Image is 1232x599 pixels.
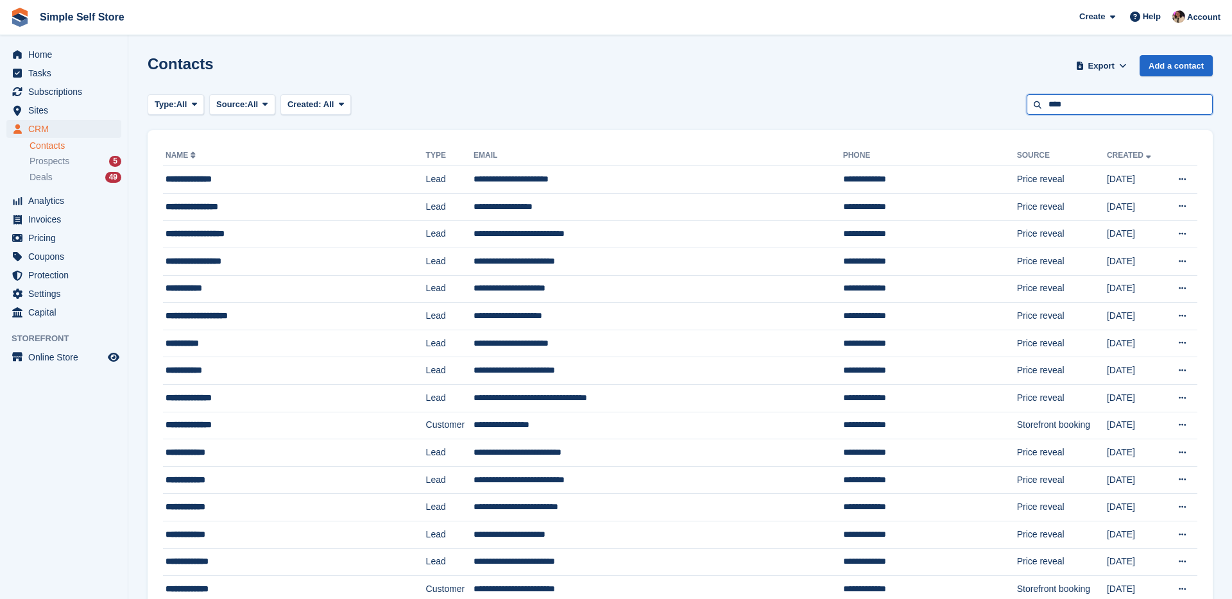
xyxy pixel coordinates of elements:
[474,146,843,166] th: Email
[1107,466,1165,494] td: [DATE]
[426,548,474,576] td: Lead
[28,210,105,228] span: Invoices
[6,303,121,321] a: menu
[176,98,187,111] span: All
[1017,412,1107,439] td: Storefront booking
[248,98,259,111] span: All
[426,439,474,467] td: Lead
[843,146,1017,166] th: Phone
[1017,275,1107,303] td: Price reveal
[426,330,474,357] td: Lead
[426,521,474,548] td: Lead
[1107,248,1165,275] td: [DATE]
[166,151,198,160] a: Name
[148,94,204,115] button: Type: All
[426,357,474,385] td: Lead
[426,193,474,221] td: Lead
[323,99,334,109] span: All
[1017,303,1107,330] td: Price reveal
[30,171,53,183] span: Deals
[6,120,121,138] a: menu
[148,55,214,72] h1: Contacts
[1107,439,1165,467] td: [DATE]
[28,64,105,82] span: Tasks
[109,156,121,167] div: 5
[426,412,474,439] td: Customer
[28,101,105,119] span: Sites
[1107,384,1165,412] td: [DATE]
[1017,146,1107,166] th: Source
[287,99,321,109] span: Created:
[28,348,105,366] span: Online Store
[30,140,121,152] a: Contacts
[6,64,121,82] a: menu
[1017,548,1107,576] td: Price reveal
[1088,60,1115,72] span: Export
[1017,494,1107,521] td: Price reveal
[280,94,351,115] button: Created: All
[35,6,130,28] a: Simple Self Store
[1017,248,1107,275] td: Price reveal
[426,248,474,275] td: Lead
[28,192,105,210] span: Analytics
[426,221,474,248] td: Lead
[28,248,105,266] span: Coupons
[28,285,105,303] span: Settings
[1140,55,1213,76] a: Add a contact
[30,155,69,167] span: Prospects
[1017,166,1107,194] td: Price reveal
[6,229,121,247] a: menu
[6,266,121,284] a: menu
[1107,330,1165,357] td: [DATE]
[426,494,474,521] td: Lead
[1017,357,1107,385] td: Price reveal
[216,98,247,111] span: Source:
[6,248,121,266] a: menu
[28,229,105,247] span: Pricing
[1107,166,1165,194] td: [DATE]
[155,98,176,111] span: Type:
[28,46,105,63] span: Home
[1107,521,1165,548] td: [DATE]
[1107,151,1154,160] a: Created
[6,210,121,228] a: menu
[1107,221,1165,248] td: [DATE]
[105,172,121,183] div: 49
[1107,275,1165,303] td: [DATE]
[6,348,121,366] a: menu
[6,101,121,119] a: menu
[28,266,105,284] span: Protection
[12,332,128,345] span: Storefront
[30,155,121,168] a: Prospects 5
[1017,221,1107,248] td: Price reveal
[1017,193,1107,221] td: Price reveal
[1172,10,1185,23] img: Scott McCutcheon
[6,83,121,101] a: menu
[426,166,474,194] td: Lead
[1107,494,1165,521] td: [DATE]
[30,171,121,184] a: Deals 49
[1107,548,1165,576] td: [DATE]
[106,350,121,365] a: Preview store
[28,120,105,138] span: CRM
[426,466,474,494] td: Lead
[1017,521,1107,548] td: Price reveal
[28,303,105,321] span: Capital
[6,285,121,303] a: menu
[1079,10,1105,23] span: Create
[1107,303,1165,330] td: [DATE]
[28,83,105,101] span: Subscriptions
[1143,10,1161,23] span: Help
[1107,412,1165,439] td: [DATE]
[1187,11,1220,24] span: Account
[1073,55,1129,76] button: Export
[426,275,474,303] td: Lead
[6,46,121,63] a: menu
[6,192,121,210] a: menu
[1017,466,1107,494] td: Price reveal
[426,384,474,412] td: Lead
[10,8,30,27] img: stora-icon-8386f47178a22dfd0bd8f6a31ec36ba5ce8667c1dd55bd0f319d3a0aa187defe.svg
[426,303,474,330] td: Lead
[209,94,275,115] button: Source: All
[1017,330,1107,357] td: Price reveal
